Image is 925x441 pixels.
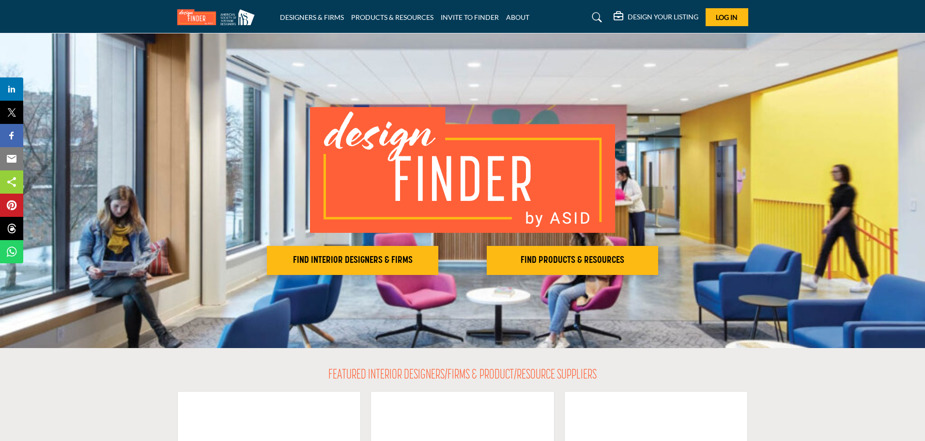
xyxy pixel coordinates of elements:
[716,13,738,21] span: Log In
[490,255,655,266] h2: FIND PRODUCTS & RESOURCES
[177,9,260,25] img: Site Logo
[441,13,499,21] a: INVITE TO FINDER
[270,255,435,266] h2: FIND INTERIOR DESIGNERS & FIRMS
[628,13,698,21] h5: DESIGN YOUR LISTING
[706,8,748,26] button: Log In
[487,246,658,275] button: FIND PRODUCTS & RESOURCES
[351,13,433,21] a: PRODUCTS & RESOURCES
[583,10,608,25] a: Search
[506,13,529,21] a: ABOUT
[614,12,698,23] div: DESIGN YOUR LISTING
[267,246,438,275] button: FIND INTERIOR DESIGNERS & FIRMS
[280,13,344,21] a: DESIGNERS & FIRMS
[310,107,615,233] img: image
[328,367,597,384] h2: FEATURED INTERIOR DESIGNERS/FIRMS & PRODUCT/RESOURCE SUPPLIERS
